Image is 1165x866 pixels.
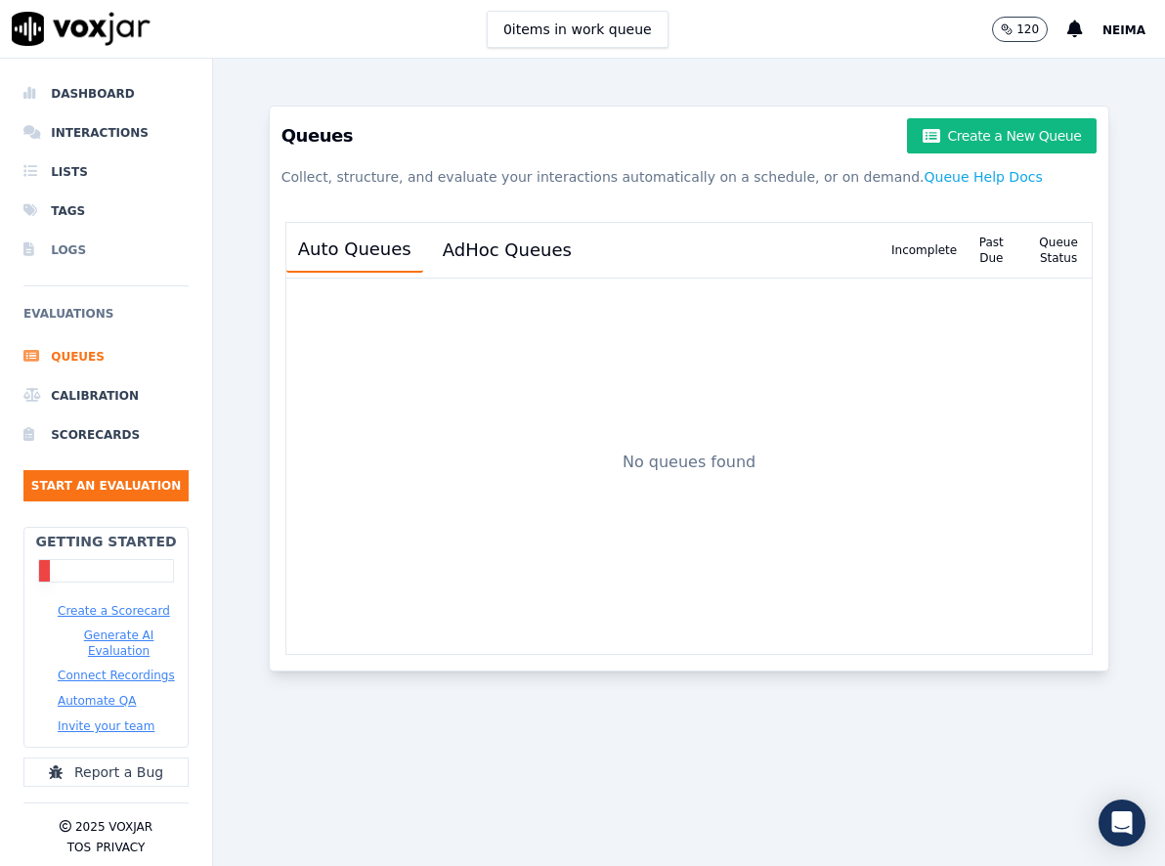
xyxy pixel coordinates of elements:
[925,159,1043,195] button: Queue Help Docs
[67,840,91,855] button: TOS
[58,668,175,683] button: Connect Recordings
[36,532,177,551] h2: Getting Started
[992,17,1048,42] button: 120
[23,152,189,192] a: Lists
[23,113,189,152] a: Interactions
[58,693,136,709] button: Automate QA
[1102,18,1165,41] button: Neima
[23,376,189,415] a: Calibration
[281,159,1098,195] p: Collect, structure, and evaluate your interactions automatically on a schedule, or on demand.
[58,718,154,734] button: Invite your team
[431,229,583,272] button: AdHoc Queues
[286,228,423,273] button: Auto Queues
[23,302,189,337] h6: Evaluations
[23,74,189,113] a: Dashboard
[12,12,151,46] img: voxjar logo
[96,840,145,855] button: Privacy
[58,628,180,659] button: Generate AI Evaluation
[23,337,189,376] a: Queues
[23,192,189,231] a: Tags
[1025,223,1093,278] div: Queue Status
[58,603,170,619] button: Create a Scorecard
[23,758,189,787] button: Report a Bug
[907,118,1097,153] button: Create a New Queue
[23,415,189,455] a: Scorecards
[487,11,669,48] button: 0items in work queue
[1102,23,1145,37] span: Neima
[958,223,1025,278] div: Past Due
[1099,800,1145,846] div: Open Intercom Messenger
[23,470,189,501] button: Start an Evaluation
[23,231,189,270] a: Logs
[281,118,1098,153] h3: Queues
[623,451,755,474] p: No queues found
[992,17,1067,42] button: 120
[1016,22,1039,37] p: 120
[75,819,152,835] p: 2025 Voxjar
[890,223,958,278] div: Incomplete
